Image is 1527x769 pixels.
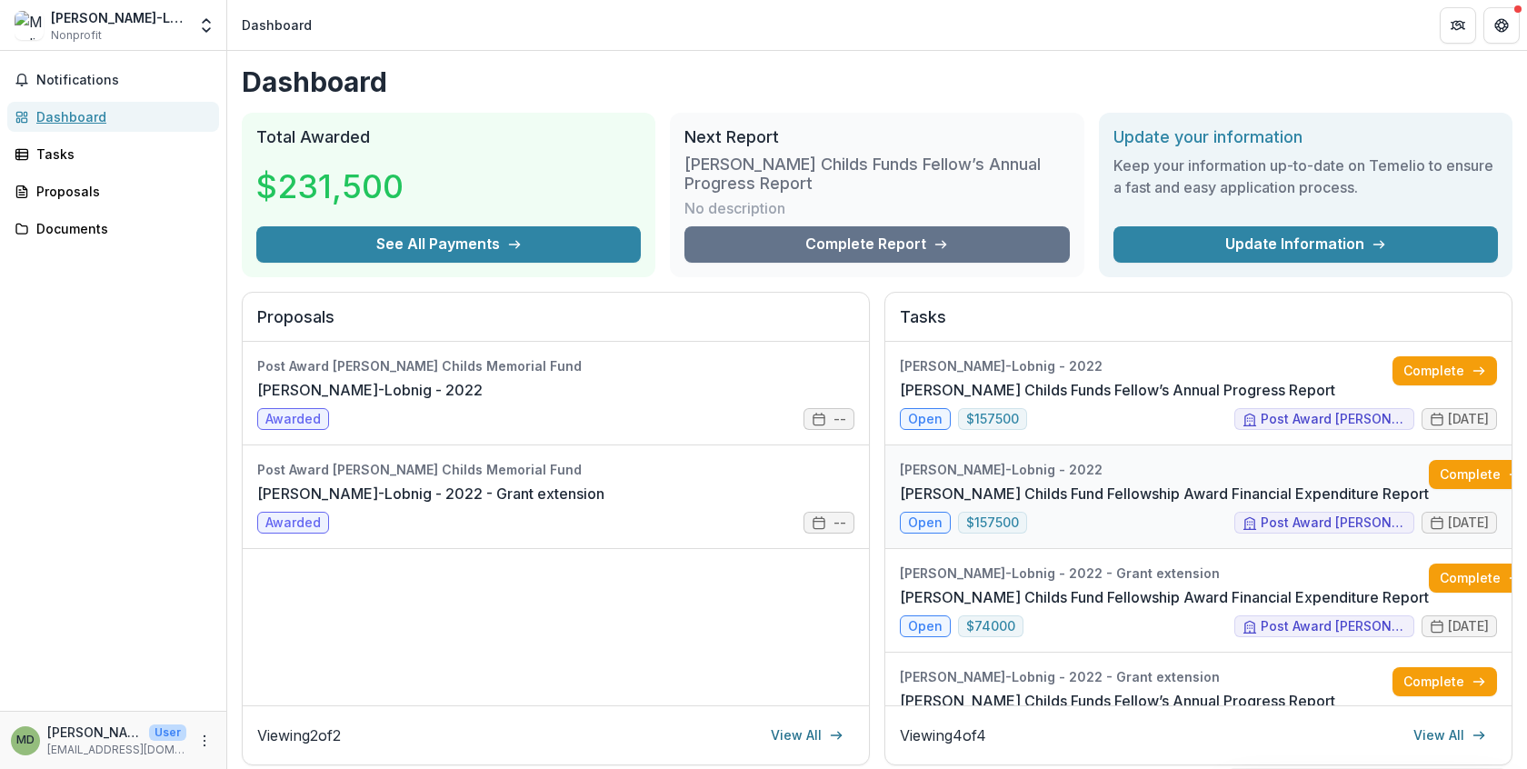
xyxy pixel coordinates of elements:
[684,127,1069,147] h2: Next Report
[36,219,205,238] div: Documents
[16,734,35,746] div: Marlis Denk-Lobnig
[900,690,1335,712] a: [PERSON_NAME] Childs Funds Fellow’s Annual Progress Report
[47,723,142,742] p: [PERSON_NAME]-Lobnig
[256,226,641,263] button: See All Payments
[256,162,404,211] h3: $231,500
[36,145,205,164] div: Tasks
[1392,667,1497,696] a: Complete
[51,27,102,44] span: Nonprofit
[1113,127,1498,147] h2: Update your information
[47,742,186,758] p: [EMAIL_ADDRESS][DOMAIN_NAME]
[242,65,1512,98] h1: Dashboard
[900,483,1429,504] a: [PERSON_NAME] Childs Fund Fellowship Award Financial Expenditure Report
[684,226,1069,263] a: Complete Report
[194,730,215,752] button: More
[7,176,219,206] a: Proposals
[149,724,186,741] p: User
[1113,226,1498,263] a: Update Information
[900,586,1429,608] a: [PERSON_NAME] Childs Fund Fellowship Award Financial Expenditure Report
[7,214,219,244] a: Documents
[257,724,341,746] p: Viewing 2 of 2
[257,379,483,401] a: [PERSON_NAME]-Lobnig - 2022
[760,721,854,750] a: View All
[15,11,44,40] img: Marlis Denk-Lobnig
[1402,721,1497,750] a: View All
[1392,356,1497,385] a: Complete
[7,102,219,132] a: Dashboard
[1440,7,1476,44] button: Partners
[36,182,205,201] div: Proposals
[900,379,1335,401] a: [PERSON_NAME] Childs Funds Fellow’s Annual Progress Report
[684,155,1069,194] h3: [PERSON_NAME] Childs Funds Fellow’s Annual Progress Report
[1483,7,1520,44] button: Get Help
[235,12,319,38] nav: breadcrumb
[900,307,1497,342] h2: Tasks
[7,139,219,169] a: Tasks
[684,197,785,219] p: No description
[1113,155,1498,198] h3: Keep your information up-to-date on Temelio to ensure a fast and easy application process.
[51,8,186,27] div: [PERSON_NAME]-Lobnig
[36,107,205,126] div: Dashboard
[36,73,212,88] span: Notifications
[194,7,219,44] button: Open entity switcher
[7,65,219,95] button: Notifications
[257,307,854,342] h2: Proposals
[900,724,986,746] p: Viewing 4 of 4
[256,127,641,147] h2: Total Awarded
[242,15,312,35] div: Dashboard
[257,483,604,504] a: [PERSON_NAME]-Lobnig - 2022 - Grant extension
